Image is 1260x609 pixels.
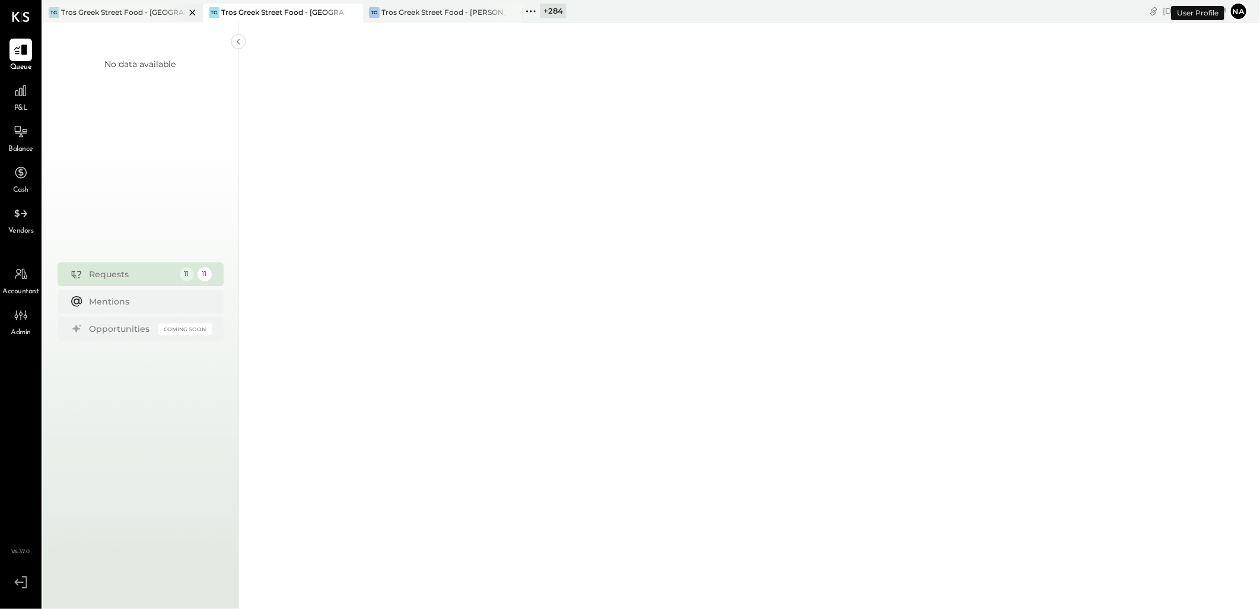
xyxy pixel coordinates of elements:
span: Queue [10,62,32,73]
div: TG [49,7,59,18]
div: Tros Greek Street Food - [GEOGRAPHIC_DATA] [61,7,185,17]
span: Cash [13,185,28,196]
div: Mentions [90,296,206,307]
div: Requests [90,268,174,280]
a: Admin [1,304,41,338]
div: User Profile [1171,6,1224,20]
div: TG [209,7,219,18]
span: Accountant [3,287,39,297]
div: 11 [198,267,212,281]
div: 11 [180,267,194,281]
a: Queue [1,39,41,73]
div: Coming Soon [158,323,212,335]
a: Balance [1,120,41,155]
button: Na [1229,2,1248,21]
a: Accountant [1,263,41,297]
span: Admin [11,328,31,338]
span: Balance [8,144,33,155]
a: Cash [1,161,41,196]
div: TG [369,7,380,18]
div: + 284 [540,4,567,18]
span: P&L [14,103,28,114]
span: Vendors [8,226,34,237]
a: Vendors [1,202,41,237]
div: copy link [1148,5,1160,17]
a: P&L [1,80,41,114]
div: No data available [105,58,176,70]
div: Tros Greek Street Food - [GEOGRAPHIC_DATA] [221,7,345,17]
div: Tros Greek Street Food - [PERSON_NAME] [381,7,505,17]
div: Opportunities [90,323,152,335]
div: [DATE] [1163,5,1226,17]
